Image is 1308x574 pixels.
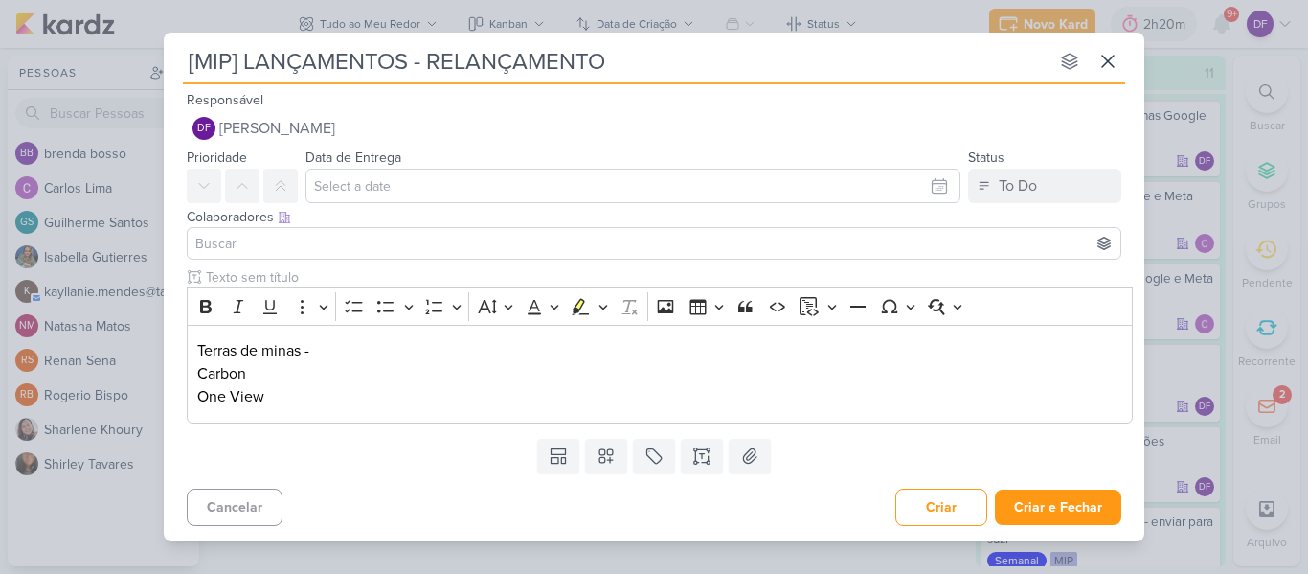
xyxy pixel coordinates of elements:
input: Texto sem título [202,267,1133,287]
button: Criar e Fechar [995,490,1121,525]
input: Kard Sem Título [183,44,1049,79]
button: Cancelar [187,489,282,526]
label: Status [968,149,1004,166]
div: Editor editing area: main [187,325,1133,424]
input: Buscar [192,232,1116,255]
label: Responsável [187,92,263,108]
div: Colaboradores [187,207,1121,227]
div: Editor toolbar [187,287,1133,325]
label: Prioridade [187,149,247,166]
label: Data de Entrega [305,149,401,166]
span: [PERSON_NAME] [219,117,335,140]
p: Terras de minas - [197,339,1123,362]
button: To Do [968,169,1121,203]
button: Criar [895,489,987,526]
div: To Do [999,174,1037,197]
p: Carbon [197,362,1123,385]
button: DF [PERSON_NAME] [187,111,1121,146]
p: One View [197,385,1123,408]
div: Diego Freitas [192,117,215,140]
input: Select a date [305,169,960,203]
p: DF [197,124,211,134]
